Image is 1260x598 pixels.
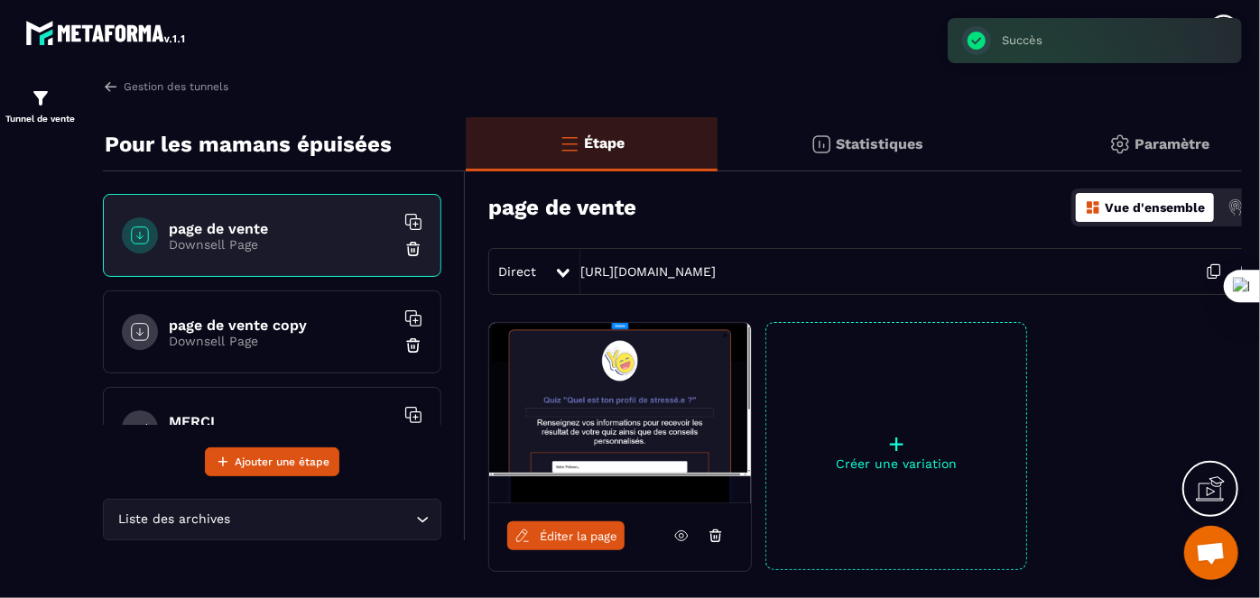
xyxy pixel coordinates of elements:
img: logo [25,16,188,49]
img: actions.d6e523a2.png [1228,199,1244,216]
p: Tunnel de vente [5,114,77,124]
p: Downsell Page [169,237,394,252]
p: Pour les mamans épuisées [105,126,392,162]
span: Liste des archives [115,510,235,529]
p: Paramètre [1135,135,1210,152]
img: stats.20deebd0.svg [811,133,832,155]
p: Statistiques [837,135,924,152]
img: dashboard-orange.40269519.svg [1085,199,1101,216]
a: Gestion des tunnels [103,78,228,95]
img: arrow [103,78,119,95]
a: formationformationTunnel de vente [5,74,77,137]
img: setting-gr.5f69749f.svg [1109,133,1131,155]
span: Direct [498,264,536,279]
img: image [489,323,751,503]
h3: page de vente [488,195,636,220]
div: Search for option [103,499,441,540]
input: Search for option [235,510,412,529]
p: Créer une variation [766,456,1026,471]
img: trash [404,240,422,258]
img: trash [404,336,422,354]
h6: page de vente copy [169,317,394,334]
span: Éditer la page [540,529,617,543]
h6: MERCI [169,413,394,430]
img: bars-o.4a397970.svg [559,133,580,154]
p: + [766,431,1026,456]
a: Éditer la page [507,521,625,550]
img: formation [30,87,51,109]
h6: page de vente [169,220,394,237]
button: Ajouter une étape [205,447,339,476]
span: Ajouter une étape [235,453,329,471]
a: [URL][DOMAIN_NAME] [580,264,716,279]
a: Ouvrir le chat [1184,526,1238,580]
p: Étape [585,134,625,152]
p: Downsell Page [169,334,394,348]
p: Vue d'ensemble [1105,200,1205,215]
